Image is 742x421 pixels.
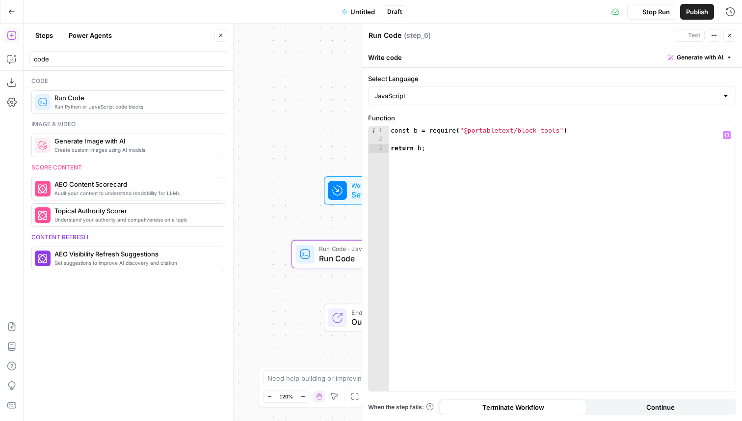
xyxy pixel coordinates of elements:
[404,30,431,40] span: ( step_6 )
[54,189,217,197] span: Audit your content to understand readability for LLMs
[680,4,714,20] button: Publish
[54,136,217,146] span: Generate Image with AI
[34,54,223,64] input: Search steps
[63,28,118,43] button: Power Agents
[291,176,474,205] div: WorkflowSet InputsInputs
[664,51,736,64] button: Generate with AI
[642,7,670,17] span: Stop Run
[351,308,431,317] span: End
[688,31,700,40] span: Test
[369,126,377,135] span: Info, read annotations row 1
[54,206,217,216] span: Topical Authority Scorer
[31,163,225,172] div: Score content
[362,47,742,67] div: Write code
[686,7,708,17] span: Publish
[369,126,389,135] div: 1
[54,179,217,189] span: AEO Content Scorecard
[368,74,736,84] label: Select Language
[369,144,389,153] div: 3
[369,135,389,144] div: 2
[291,304,474,332] div: EndOutput
[368,403,434,412] a: When the step fails:
[587,399,734,415] button: Continue
[319,244,442,253] span: Run Code · JavaScript
[54,259,217,267] span: Get suggestions to improve AI discovery and citation
[350,7,375,17] span: Untitled
[54,93,217,103] span: Run Code
[319,253,442,264] span: Run Code
[374,91,718,101] input: JavaScript
[291,240,474,269] div: Run Code · JavaScriptRun CodeStep 6
[482,402,544,412] span: Terminate Workflow
[351,316,431,328] span: Output
[54,249,217,259] span: AEO Visibility Refresh Suggestions
[351,180,410,190] span: Workflow
[54,146,217,154] span: Create custom images using AI models
[646,402,675,412] span: Continue
[351,189,410,200] span: Set Inputs
[675,29,705,42] button: Test
[627,4,676,20] button: Stop Run
[31,120,225,129] div: Image & video
[31,77,225,85] div: Code
[368,113,736,123] label: Function
[29,28,59,43] button: Steps
[54,103,217,111] span: Run Python or JavaScript code blocks
[31,233,225,242] div: Content refresh
[336,4,381,20] button: Untitled
[387,7,402,16] span: Draft
[54,216,217,224] span: Understand your authority and competiveness on a topic
[677,53,723,62] span: Generate with AI
[369,30,401,40] textarea: Run Code
[279,393,293,400] span: 120%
